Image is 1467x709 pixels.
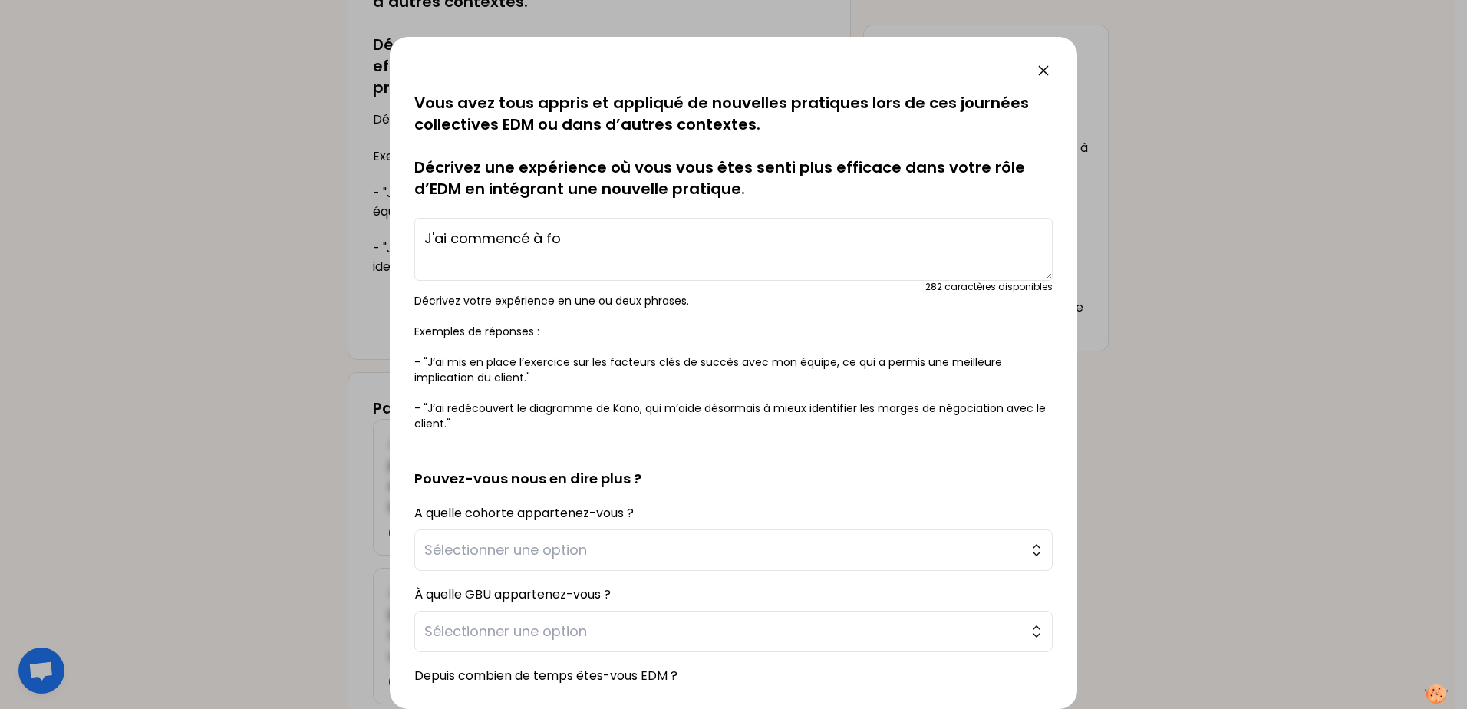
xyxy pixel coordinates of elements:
[414,92,1053,200] p: Vous avez tous appris et appliqué de nouvelles pratiques lors de ces journées collectives EDM ou ...
[414,611,1053,652] button: Sélectionner une option
[414,529,1053,571] button: Sélectionner une option
[424,621,1021,642] span: Sélectionner une option
[414,293,1053,431] p: Décrivez votre expérience en une ou deux phrases. Exemples de réponses : - "J’ai mis en place l’e...
[925,281,1053,293] div: 282 caractères disponibles
[414,504,634,522] label: A quelle cohorte appartenez-vous ?
[414,585,611,603] label: À quelle GBU appartenez-vous ?
[414,444,1053,490] h2: Pouvez-vous nous en dire plus ?
[414,218,1053,281] textarea: J'ai commencé à fo
[424,539,1021,561] span: Sélectionner une option
[414,667,677,684] label: Depuis combien de temps êtes-vous EDM ?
